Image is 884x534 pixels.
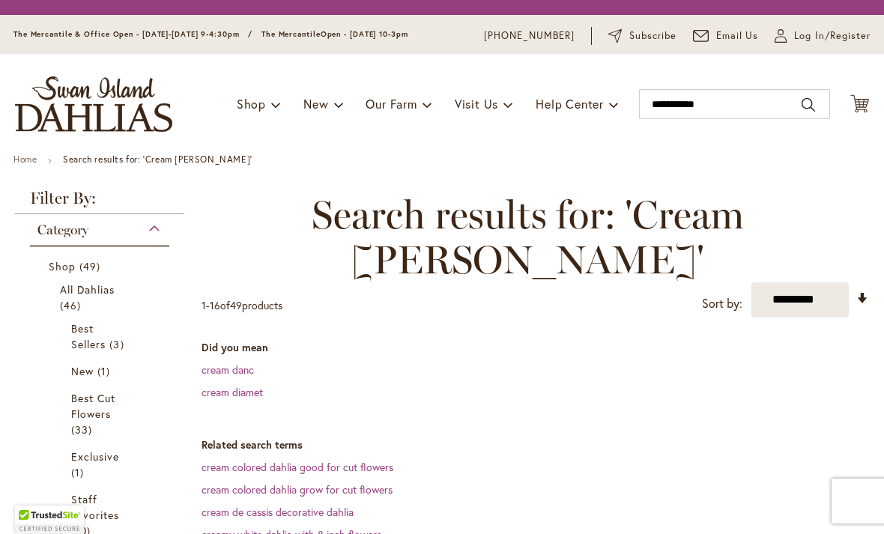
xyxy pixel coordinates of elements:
[71,364,94,378] span: New
[366,96,417,112] span: Our Farm
[71,363,132,379] a: New
[202,437,869,452] dt: Related search terms
[60,282,115,297] span: All Dahlias
[202,385,263,399] a: cream diamet
[202,192,854,282] span: Search results for: 'Cream [PERSON_NAME]'
[71,449,132,480] a: Exclusive
[71,492,119,522] span: Staff Favorites
[321,29,408,39] span: Open - [DATE] 10-3pm
[15,190,184,214] strong: Filter By:
[202,505,354,519] a: cream de cassis decorative dahlia
[794,28,871,43] span: Log In/Register
[71,422,96,437] span: 33
[484,28,575,43] a: [PHONE_NUMBER]
[202,362,254,377] a: cream danc
[49,258,154,274] a: Shop
[71,390,132,437] a: Best Cut Flowers
[15,76,172,132] a: store logo
[202,298,206,312] span: 1
[202,294,282,318] p: - of products
[237,96,266,112] span: Shop
[63,154,252,165] strong: Search results for: 'Cream [PERSON_NAME]'
[455,96,498,112] span: Visit Us
[13,29,321,39] span: The Mercantile & Office Open - [DATE]-[DATE] 9-4:30pm / The Mercantile
[202,340,869,355] dt: Did you mean
[702,290,742,318] label: Sort by:
[60,282,143,313] a: All Dahlias
[303,96,328,112] span: New
[13,154,37,165] a: Home
[109,336,127,352] span: 3
[37,222,88,238] span: Category
[536,96,604,112] span: Help Center
[71,391,115,421] span: Best Cut Flowers
[210,298,220,312] span: 16
[71,321,132,352] a: Best Sellers
[608,28,676,43] a: Subscribe
[775,28,871,43] a: Log In/Register
[79,258,104,274] span: 49
[693,28,759,43] a: Email Us
[71,321,106,351] span: Best Sellers
[49,259,76,273] span: Shop
[71,449,119,464] span: Exclusive
[202,460,393,474] a: cream colored dahlia good for cut flowers
[230,298,242,312] span: 49
[71,464,88,480] span: 1
[11,481,53,523] iframe: Launch Accessibility Center
[629,28,676,43] span: Subscribe
[202,482,393,497] a: cream colored dahlia grow for cut flowers
[716,28,759,43] span: Email Us
[97,363,114,379] span: 1
[60,297,85,313] span: 46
